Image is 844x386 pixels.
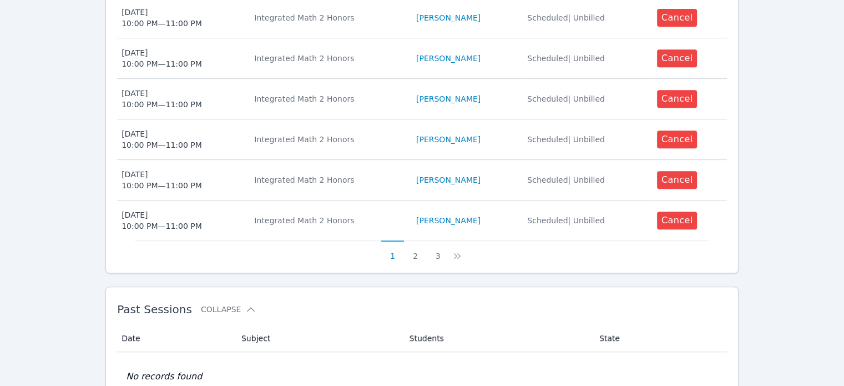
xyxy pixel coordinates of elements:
[527,13,605,22] span: Scheduled | Unbilled
[254,215,403,226] div: Integrated Math 2 Honors
[117,303,192,316] span: Past Sessions
[117,79,727,119] tr: [DATE]10:00 PM—11:00 PMIntegrated Math 2 Honors[PERSON_NAME]Scheduled| UnbilledCancel
[254,174,403,186] div: Integrated Math 2 Honors
[254,93,403,104] div: Integrated Math 2 Honors
[527,176,605,184] span: Scheduled | Unbilled
[117,119,727,160] tr: [DATE]10:00 PM—11:00 PMIntegrated Math 2 Honors[PERSON_NAME]Scheduled| UnbilledCancel
[122,169,202,191] div: [DATE] 10:00 PM — 11:00 PM
[593,325,727,352] th: State
[117,160,727,200] tr: [DATE]10:00 PM—11:00 PMIntegrated Math 2 Honors[PERSON_NAME]Scheduled| UnbilledCancel
[657,212,698,229] button: Cancel
[427,240,449,262] button: 3
[254,53,403,64] div: Integrated Math 2 Honors
[403,325,593,352] th: Students
[235,325,403,352] th: Subject
[657,9,698,27] button: Cancel
[416,53,481,64] a: [PERSON_NAME]
[117,200,727,240] tr: [DATE]10:00 PM—11:00 PMIntegrated Math 2 Honors[PERSON_NAME]Scheduled| UnbilledCancel
[117,325,235,352] th: Date
[416,134,481,145] a: [PERSON_NAME]
[416,174,481,186] a: [PERSON_NAME]
[657,90,698,108] button: Cancel
[117,38,727,79] tr: [DATE]10:00 PM—11:00 PMIntegrated Math 2 Honors[PERSON_NAME]Scheduled| UnbilledCancel
[657,171,698,189] button: Cancel
[381,240,404,262] button: 1
[122,47,202,69] div: [DATE] 10:00 PM — 11:00 PM
[201,304,256,315] button: Collapse
[527,94,605,103] span: Scheduled | Unbilled
[527,216,605,225] span: Scheduled | Unbilled
[527,54,605,63] span: Scheduled | Unbilled
[254,134,403,145] div: Integrated Math 2 Honors
[404,240,427,262] button: 2
[657,49,698,67] button: Cancel
[122,88,202,110] div: [DATE] 10:00 PM — 11:00 PM
[122,7,202,29] div: [DATE] 10:00 PM — 11:00 PM
[416,93,481,104] a: [PERSON_NAME]
[122,128,202,151] div: [DATE] 10:00 PM — 11:00 PM
[416,12,481,23] a: [PERSON_NAME]
[527,135,605,144] span: Scheduled | Unbilled
[122,209,202,232] div: [DATE] 10:00 PM — 11:00 PM
[657,131,698,148] button: Cancel
[416,215,481,226] a: [PERSON_NAME]
[254,12,403,23] div: Integrated Math 2 Honors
